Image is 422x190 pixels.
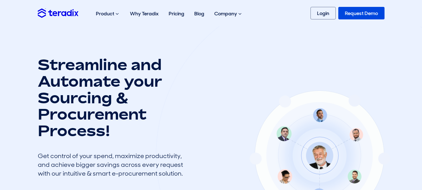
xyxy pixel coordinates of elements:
div: Product [91,4,125,24]
img: Teradix logo [38,8,78,18]
a: Request Demo [338,7,385,19]
a: Login [310,7,336,19]
div: Get control of your spend, maximize productivity, and achieve bigger savings across every request... [38,151,188,178]
div: Company [209,4,248,24]
a: Why Teradix [125,4,164,23]
a: Blog [189,4,209,23]
a: Pricing [164,4,189,23]
h1: Streamline and Automate your Sourcing & Procurement Process! [38,56,188,139]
